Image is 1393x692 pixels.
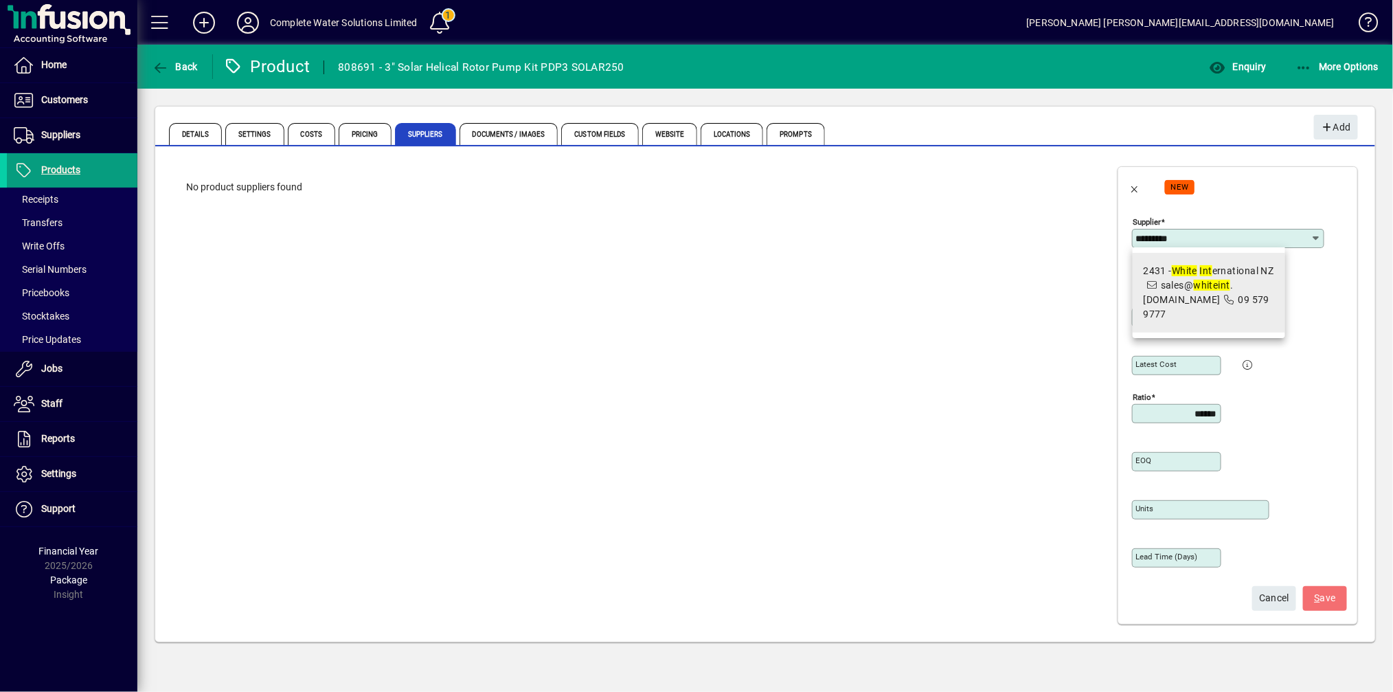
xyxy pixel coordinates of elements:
span: Price Updates [14,334,81,345]
span: Financial Year [39,546,99,557]
span: Settings [225,123,284,145]
a: Settings [7,457,137,491]
mat-label: Lead time (days) [1135,552,1197,561]
span: Home [41,59,67,70]
span: 09 579 9777 [1144,294,1270,320]
button: Cancel [1252,586,1296,611]
span: Details [169,123,222,145]
span: Cancel [1259,587,1289,610]
button: Save [1303,586,1347,611]
span: Stocktakes [14,311,69,322]
a: Stocktakes [7,304,137,328]
span: Back [152,61,198,72]
a: Jobs [7,352,137,386]
span: Jobs [41,363,63,374]
span: Reports [41,433,75,444]
a: Support [7,492,137,526]
span: Pricing [339,123,392,145]
a: Receipts [7,188,137,211]
div: Product [223,56,310,78]
span: Suppliers [395,123,456,145]
span: Customers [41,94,88,105]
span: Products [41,164,80,175]
span: Suppliers [41,129,80,140]
button: Enquiry [1205,54,1269,79]
span: ave [1315,587,1336,610]
mat-label: EOQ [1135,456,1151,465]
span: Prompts [767,123,825,145]
span: Settings [41,468,76,479]
app-page-header-button: Back [137,54,213,79]
a: Write Offs [7,234,137,258]
div: 808691 - 3" Solar Helical Rotor Pump Kit PDP3 SOLAR250 [338,56,624,78]
button: Back [148,54,201,79]
span: Costs [288,123,336,145]
span: Receipts [14,194,58,205]
a: Pricebooks [7,281,137,304]
span: NEW [1170,183,1189,192]
span: Support [41,503,76,514]
span: Write Offs [14,241,65,252]
span: Documents / Images [460,123,558,145]
span: Package [50,574,87,585]
span: Staff [41,398,63,409]
button: Add [1314,115,1358,139]
div: [PERSON_NAME] [PERSON_NAME][EMAIL_ADDRESS][DOMAIN_NAME] [1026,12,1335,34]
mat-option: 2431 - White International NZ [1133,253,1285,333]
button: Add [182,10,226,35]
button: Back [1118,170,1151,203]
span: Website [642,123,698,145]
em: Int [1200,265,1212,276]
div: 2431 - ernational NZ [1144,264,1274,278]
a: Customers [7,83,137,118]
button: More Options [1292,54,1383,79]
em: white [1194,280,1219,291]
span: Pricebooks [14,287,69,298]
a: Price Updates [7,328,137,351]
a: Reports [7,422,137,456]
span: More Options [1295,61,1379,72]
a: Transfers [7,211,137,234]
button: Profile [226,10,270,35]
mat-label: Latest cost [1135,359,1177,369]
span: sales@ .[DOMAIN_NAME] [1144,280,1234,305]
div: Complete Water Solutions Limited [270,12,418,34]
em: int [1219,280,1230,291]
a: Knowledge Base [1348,3,1376,47]
mat-label: Units [1135,504,1153,513]
a: Staff [7,387,137,421]
span: Enquiry [1209,61,1266,72]
span: S [1315,592,1320,603]
div: No product suppliers found [172,166,1094,208]
a: Suppliers [7,118,137,153]
mat-label: Supplier [1133,217,1161,227]
a: Home [7,48,137,82]
span: Locations [701,123,763,145]
span: Custom Fields [561,123,638,145]
mat-label: Ratio [1133,392,1151,402]
span: Transfers [14,217,63,228]
em: White [1172,265,1197,276]
span: Serial Numbers [14,264,87,275]
span: Add [1321,116,1350,139]
a: Serial Numbers [7,258,137,281]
